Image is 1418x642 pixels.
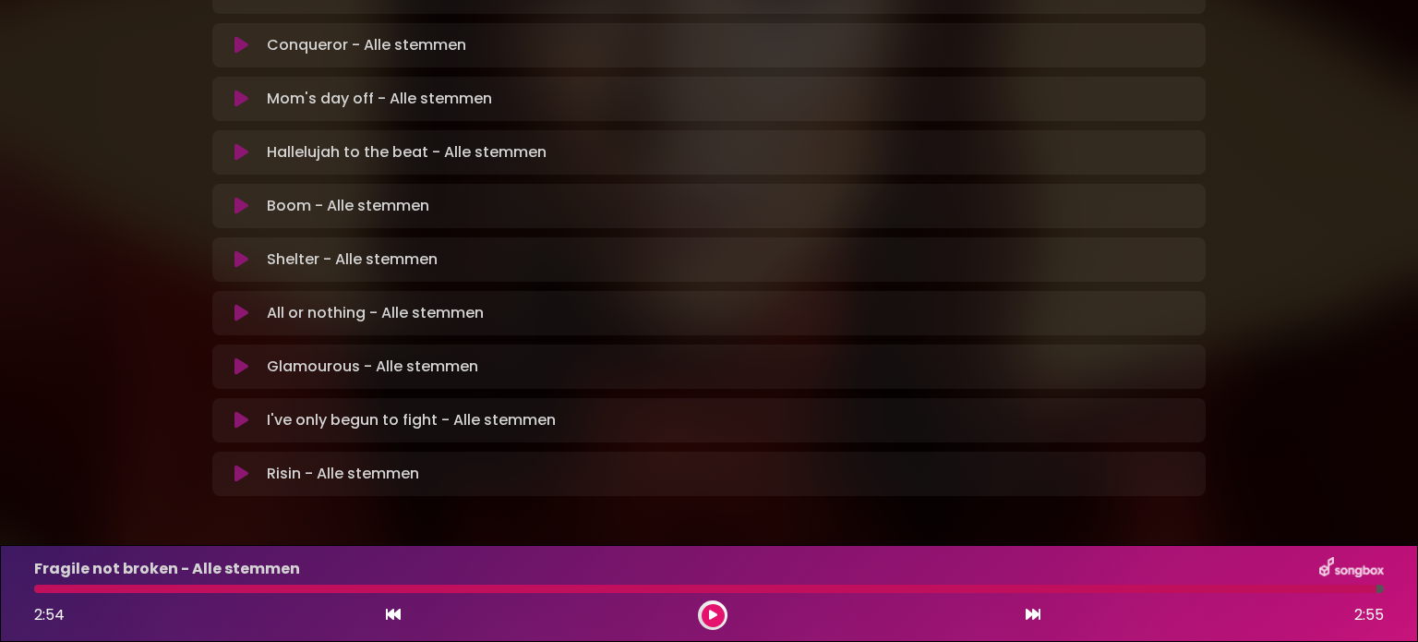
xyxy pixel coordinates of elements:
p: Hallelujah to the beat - Alle stemmen [267,141,547,164]
p: Conqueror - Alle stemmen [267,34,466,56]
p: Fragile not broken - Alle stemmen [34,558,300,580]
p: Risin - Alle stemmen [267,463,419,485]
p: Mom's day off - Alle stemmen [267,88,492,110]
p: Shelter - Alle stemmen [267,248,438,271]
p: Glamourous - Alle stemmen [267,356,478,378]
p: Boom - Alle stemmen [267,195,429,217]
img: songbox-logo-white.png [1319,557,1384,581]
p: All or nothing - Alle stemmen [267,302,484,324]
p: I've only begun to fight - Alle stemmen [267,409,556,431]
